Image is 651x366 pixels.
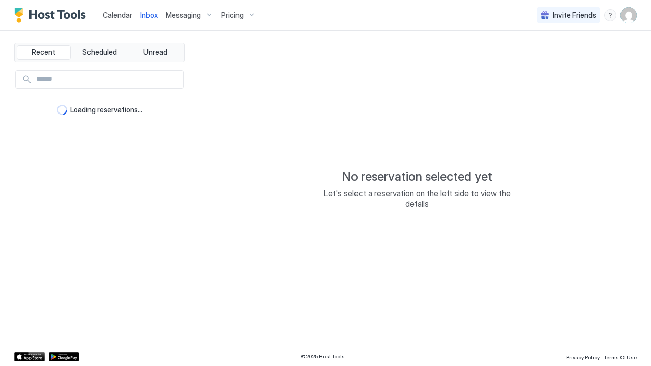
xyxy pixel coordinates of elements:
[221,11,244,20] span: Pricing
[57,105,67,115] div: loading
[49,352,79,361] a: Google Play Store
[140,11,158,19] span: Inbox
[32,48,55,57] span: Recent
[301,353,345,360] span: © 2025 Host Tools
[14,352,45,361] a: App Store
[604,354,637,360] span: Terms Of Use
[14,8,91,23] a: Host Tools Logo
[73,45,127,60] button: Scheduled
[620,7,637,23] div: User profile
[82,48,117,57] span: Scheduled
[103,11,132,19] span: Calendar
[70,105,142,115] span: Loading reservations...
[566,351,600,362] a: Privacy Policy
[604,351,637,362] a: Terms Of Use
[143,48,167,57] span: Unread
[166,11,201,20] span: Messaging
[14,43,185,62] div: tab-group
[140,10,158,20] a: Inbox
[566,354,600,360] span: Privacy Policy
[315,188,519,209] span: Let's select a reservation on the left side to view the details
[342,169,492,184] span: No reservation selected yet
[17,45,71,60] button: Recent
[553,11,596,20] span: Invite Friends
[32,71,183,88] input: Input Field
[604,9,616,21] div: menu
[128,45,182,60] button: Unread
[103,10,132,20] a: Calendar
